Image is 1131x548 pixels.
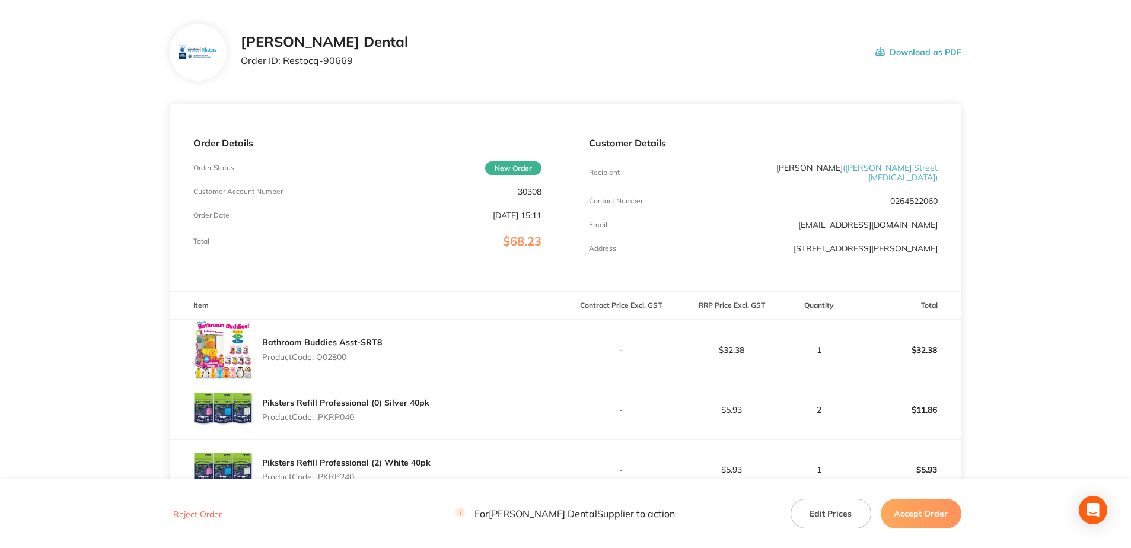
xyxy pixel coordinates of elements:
p: Order Details [193,138,541,148]
th: Total [850,292,961,320]
p: - [566,465,676,474]
button: Accept Order [881,499,961,528]
p: Address [589,244,616,253]
button: Download as PDF [875,34,961,71]
img: ejBhOWNmeg [193,440,253,499]
button: Edit Prices [791,499,871,528]
p: 2 [788,405,850,415]
p: For [PERSON_NAME] Dental Supplier to action [455,508,675,520]
span: $68.23 [503,234,541,248]
p: - [566,345,676,355]
img: YmdrenB1Mg [193,380,253,439]
p: Total [193,237,209,246]
th: RRP Price Excl. GST [676,292,787,320]
p: [STREET_ADDRESS][PERSON_NAME] [794,244,938,253]
button: Reject Order [170,509,225,520]
p: $32.38 [677,345,786,355]
p: Contact Number [589,197,643,205]
p: [PERSON_NAME] [705,163,938,182]
p: $32.38 [851,336,961,364]
p: Product Code: .PKRP240 [262,472,431,482]
img: bnV5aml6aA [179,33,217,72]
a: Piksters Refill Professional (0) Silver 40pk [262,397,429,408]
p: Recipient [589,168,620,177]
a: Piksters Refill Professional (2) White 40pk [262,457,431,468]
p: Order Status [193,164,234,172]
h2: [PERSON_NAME] Dental [241,34,408,50]
th: Contract Price Excl. GST [565,292,676,320]
p: Order Date [193,211,230,219]
a: Bathroom Buddies Asst-SRT8 [262,337,382,348]
a: [EMAIL_ADDRESS][DOMAIN_NAME] [798,219,938,230]
img: Ym1tOTA0aQ [193,320,253,380]
span: ( [PERSON_NAME] Street [MEDICAL_DATA] ) [843,163,938,183]
p: 30308 [518,187,541,196]
div: Open Intercom Messenger [1079,496,1107,524]
p: [DATE] 15:11 [493,211,541,220]
th: Item [170,292,565,320]
p: Customer Details [589,138,937,148]
p: Product Code: O02800 [262,352,382,362]
p: Order ID: Restocq- 90669 [241,55,408,66]
p: $11.86 [851,396,961,424]
p: 0264522060 [890,196,938,206]
span: New Order [485,161,541,175]
p: Emaill [589,221,609,229]
p: $5.93 [851,455,961,484]
p: - [566,405,676,415]
p: 1 [788,345,850,355]
p: $5.93 [677,465,786,474]
p: Customer Account Number [193,187,283,196]
th: Quantity [787,292,850,320]
p: $5.93 [677,405,786,415]
p: Product Code: .PKRP040 [262,412,429,422]
p: 1 [788,465,850,474]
